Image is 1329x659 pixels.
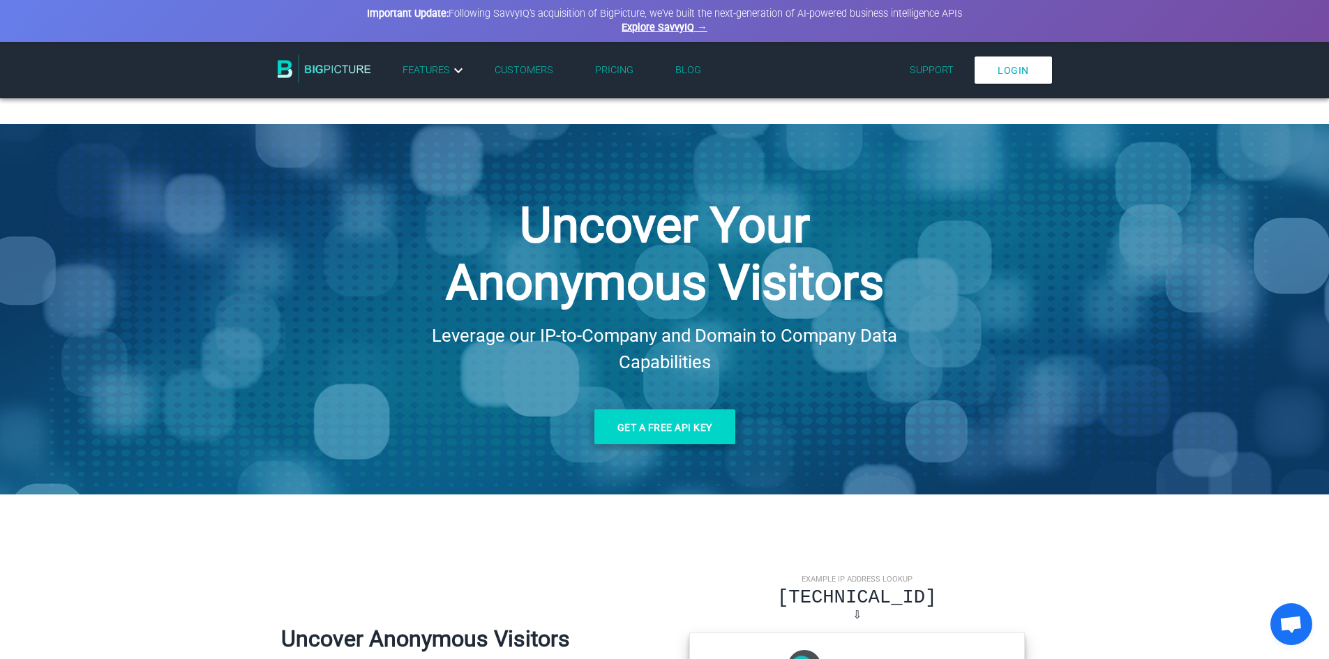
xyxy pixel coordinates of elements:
[689,586,1026,608] div: [TECHNICAL_ID]
[403,322,926,376] h2: Leverage our IP-to-Company and Domain to Company Data Capabilities
[403,62,467,79] a: Features
[281,626,654,652] h2: Uncover Anonymous Visitors
[278,55,371,83] img: BigPicture.io
[689,573,1026,586] div: Example IP Address Lookup
[403,197,926,311] h1: Uncover Your Anonymous Visitors
[1270,603,1312,645] div: Open chat
[594,409,735,444] a: Get a free API key
[975,56,1052,84] a: Login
